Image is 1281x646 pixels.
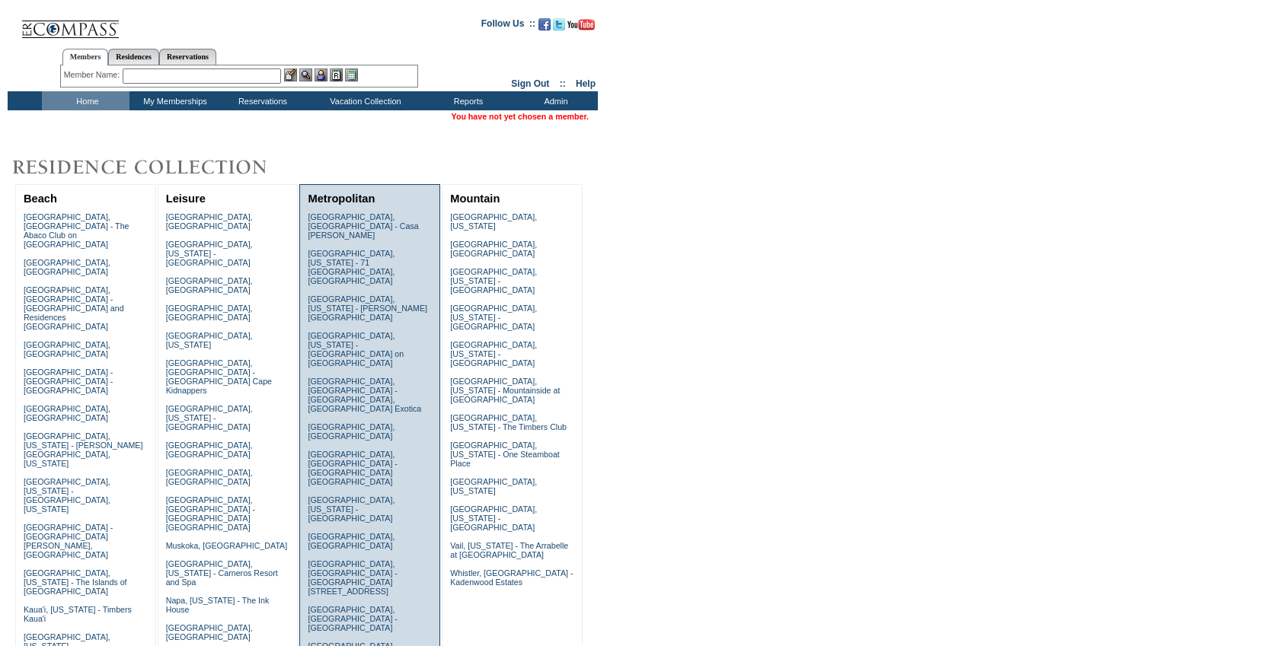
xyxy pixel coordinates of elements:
a: Follow us on Twitter [553,23,565,32]
a: Beach [24,193,57,205]
a: [GEOGRAPHIC_DATA], [US_STATE] - The Timbers Club [450,413,567,431]
a: [GEOGRAPHIC_DATA], [US_STATE] - [GEOGRAPHIC_DATA] [450,340,537,368]
a: [GEOGRAPHIC_DATA], [GEOGRAPHIC_DATA] [166,623,253,641]
a: Reservations [159,49,216,65]
a: Become our fan on Facebook [538,23,551,32]
a: [GEOGRAPHIC_DATA], [US_STATE] - [GEOGRAPHIC_DATA], [US_STATE] [24,477,110,514]
td: Reservations [217,91,305,110]
a: [GEOGRAPHIC_DATA], [GEOGRAPHIC_DATA] [166,276,253,294]
a: [GEOGRAPHIC_DATA], [US_STATE] [450,477,537,495]
a: [GEOGRAPHIC_DATA], [US_STATE] - Mountainside at [GEOGRAPHIC_DATA] [450,377,560,404]
img: Become our fan on Facebook [538,18,551,30]
a: Residences [108,49,159,65]
a: [GEOGRAPHIC_DATA], [GEOGRAPHIC_DATA] [166,212,253,231]
a: [GEOGRAPHIC_DATA], [GEOGRAPHIC_DATA] [308,422,395,441]
span: You have not yet chosen a member. [452,112,589,121]
a: Vail, [US_STATE] - The Arrabelle at [GEOGRAPHIC_DATA] [450,541,568,559]
img: Destinations by Exclusive Resorts [8,152,305,183]
a: [GEOGRAPHIC_DATA], [US_STATE] - [PERSON_NAME][GEOGRAPHIC_DATA] [308,294,427,322]
span: :: [560,78,566,89]
a: [GEOGRAPHIC_DATA], [US_STATE] - [PERSON_NAME][GEOGRAPHIC_DATA], [US_STATE] [24,431,143,468]
a: [GEOGRAPHIC_DATA], [GEOGRAPHIC_DATA] - Casa [PERSON_NAME] [308,212,418,240]
a: [GEOGRAPHIC_DATA], [US_STATE] - [GEOGRAPHIC_DATA] [450,504,537,532]
a: [GEOGRAPHIC_DATA], [GEOGRAPHIC_DATA] [166,468,253,486]
td: Follow Us :: [481,17,535,35]
a: [GEOGRAPHIC_DATA], [US_STATE] [166,331,253,349]
a: [GEOGRAPHIC_DATA], [GEOGRAPHIC_DATA] [24,258,110,276]
a: Members [62,49,109,65]
a: Sign Out [511,78,549,89]
a: Muskoka, [GEOGRAPHIC_DATA] [166,541,287,550]
img: i.gif [8,23,20,24]
a: [GEOGRAPHIC_DATA], [US_STATE] - [GEOGRAPHIC_DATA] on [GEOGRAPHIC_DATA] [308,331,404,368]
a: [GEOGRAPHIC_DATA], [GEOGRAPHIC_DATA] [450,240,537,258]
a: Mountain [450,193,500,205]
img: Follow us on Twitter [553,18,565,30]
a: Leisure [166,193,206,205]
a: [GEOGRAPHIC_DATA], [GEOGRAPHIC_DATA] [308,532,395,550]
a: [GEOGRAPHIC_DATA], [GEOGRAPHIC_DATA] - [GEOGRAPHIC_DATA] [GEOGRAPHIC_DATA] [308,450,397,486]
a: [GEOGRAPHIC_DATA], [US_STATE] - One Steamboat Place [450,441,560,468]
a: [GEOGRAPHIC_DATA], [GEOGRAPHIC_DATA] [166,441,253,459]
a: Whistler, [GEOGRAPHIC_DATA] - Kadenwood Estates [450,568,573,587]
img: Impersonate [315,68,327,81]
a: [GEOGRAPHIC_DATA], [US_STATE] [450,212,537,231]
a: [GEOGRAPHIC_DATA], [GEOGRAPHIC_DATA] - [GEOGRAPHIC_DATA] and Residences [GEOGRAPHIC_DATA] [24,285,124,331]
a: Help [576,78,596,89]
td: Admin [510,91,598,110]
a: [GEOGRAPHIC_DATA], [US_STATE] - [GEOGRAPHIC_DATA] [166,404,253,431]
img: b_edit.gif [284,68,297,81]
a: Metropolitan [308,193,375,205]
a: Napa, [US_STATE] - The Ink House [166,596,270,614]
a: [GEOGRAPHIC_DATA], [US_STATE] - 71 [GEOGRAPHIC_DATA], [GEOGRAPHIC_DATA] [308,249,395,285]
img: Subscribe to our YouTube Channel [567,19,595,30]
a: [GEOGRAPHIC_DATA], [US_STATE] - [GEOGRAPHIC_DATA] [308,495,395,523]
a: [GEOGRAPHIC_DATA], [US_STATE] - [GEOGRAPHIC_DATA] [450,304,537,331]
td: Reports [423,91,510,110]
a: [GEOGRAPHIC_DATA], [US_STATE] - The Islands of [GEOGRAPHIC_DATA] [24,568,127,596]
div: Member Name: [64,68,123,81]
a: [GEOGRAPHIC_DATA], [GEOGRAPHIC_DATA] - [GEOGRAPHIC_DATA] Cape Kidnappers [166,358,272,395]
a: Subscribe to our YouTube Channel [567,23,595,32]
img: View [299,68,312,81]
img: Compass Home [21,8,120,39]
a: Kaua'i, [US_STATE] - Timbers Kaua'i [24,605,132,623]
a: [GEOGRAPHIC_DATA] - [GEOGRAPHIC_DATA] - [GEOGRAPHIC_DATA] [24,368,113,395]
a: [GEOGRAPHIC_DATA], [GEOGRAPHIC_DATA] - [GEOGRAPHIC_DATA] [308,605,397,632]
a: [GEOGRAPHIC_DATA], [US_STATE] - Carneros Resort and Spa [166,559,278,587]
a: [GEOGRAPHIC_DATA], [GEOGRAPHIC_DATA] - The Abaco Club on [GEOGRAPHIC_DATA] [24,212,129,249]
a: [GEOGRAPHIC_DATA], [GEOGRAPHIC_DATA] - [GEOGRAPHIC_DATA], [GEOGRAPHIC_DATA] Exotica [308,377,421,413]
a: [GEOGRAPHIC_DATA], [US_STATE] - [GEOGRAPHIC_DATA] [166,240,253,267]
a: [GEOGRAPHIC_DATA], [GEOGRAPHIC_DATA] [24,340,110,358]
td: Vacation Collection [305,91,423,110]
img: b_calculator.gif [345,68,358,81]
td: My Memberships [129,91,217,110]
img: Reservations [330,68,343,81]
a: [GEOGRAPHIC_DATA], [GEOGRAPHIC_DATA] - [GEOGRAPHIC_DATA] [GEOGRAPHIC_DATA] [166,495,255,532]
td: Home [42,91,129,110]
a: [GEOGRAPHIC_DATA], [GEOGRAPHIC_DATA] [166,304,253,322]
a: [GEOGRAPHIC_DATA] - [GEOGRAPHIC_DATA][PERSON_NAME], [GEOGRAPHIC_DATA] [24,523,113,559]
a: [GEOGRAPHIC_DATA], [US_STATE] - [GEOGRAPHIC_DATA] [450,267,537,294]
a: [GEOGRAPHIC_DATA], [GEOGRAPHIC_DATA] - [GEOGRAPHIC_DATA][STREET_ADDRESS] [308,559,397,596]
a: [GEOGRAPHIC_DATA], [GEOGRAPHIC_DATA] [24,404,110,422]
